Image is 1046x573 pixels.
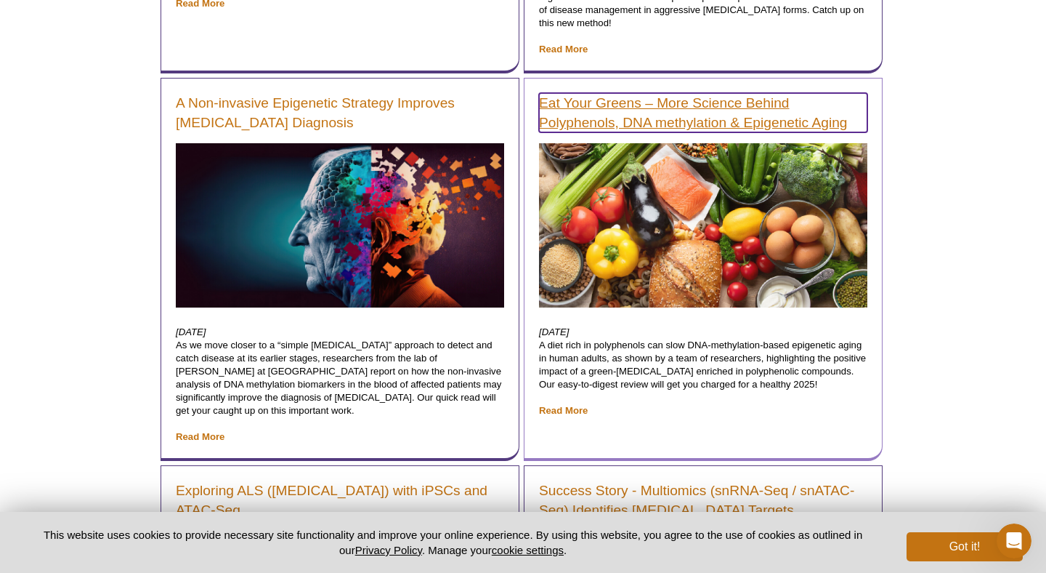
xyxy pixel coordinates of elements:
p: This website uses cookies to provide necessary site functionality and improve your online experie... [23,527,883,558]
a: A Non-invasive Epigenetic Strategy Improves [MEDICAL_DATA] Diagnosis [176,93,504,132]
button: Got it! [907,532,1023,561]
a: Read More [539,405,588,416]
p: A diet rich in polyphenols can slow DNA-methylation-based epigenetic aging in human adults, as sh... [539,326,867,417]
em: [DATE] [539,326,569,337]
img: Deteriorating brain. [176,143,504,308]
img: A table spread with vegetables and various food. [539,143,867,308]
p: As we move closer to a “simple [MEDICAL_DATA]” approach to detect and catch disease at its earlie... [176,326,504,444]
a: Read More [539,44,588,55]
a: Success Story - Multiomics (snRNA-Seq / snATAC-Seq) Identifies [MEDICAL_DATA] Targets [539,481,867,520]
button: cookie settings [492,544,564,556]
a: Privacy Policy [355,544,422,556]
a: Exploring ALS ([MEDICAL_DATA]) with iPSCs and ATAC-Seq [176,481,504,520]
em: [DATE] [176,326,206,337]
a: Eat Your Greens – More Science Behind Polyphenols, DNA methylation & Epigenetic Aging [539,93,867,132]
a: Read More [176,431,224,442]
iframe: Intercom live chat [997,524,1031,558]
